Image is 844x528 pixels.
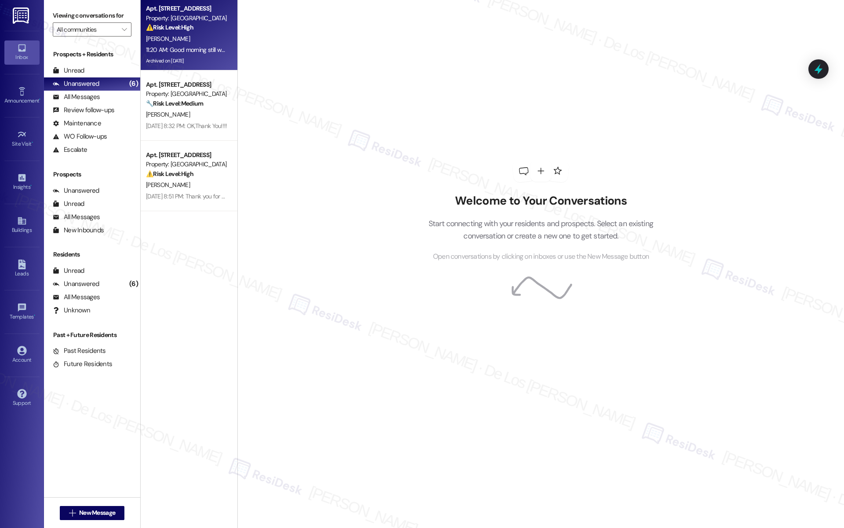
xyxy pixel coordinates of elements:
h2: Welcome to Your Conversations [415,194,666,208]
div: WO Follow-ups [53,132,107,141]
div: (6) [127,277,140,291]
div: Future Residents [53,359,112,369]
div: Unknown [53,306,90,315]
label: Viewing conversations for [53,9,131,22]
div: Unread [53,199,84,209]
a: Leads [4,257,40,281]
div: Unanswered [53,79,99,88]
div: Unread [53,266,84,275]
div: Apt. [STREET_ADDRESS] [146,80,227,89]
span: • [39,96,40,103]
div: All Messages [53,213,100,222]
div: Apt. [STREET_ADDRESS] [146,150,227,160]
p: Start connecting with your residents and prospects. Select an existing conversation or create a n... [415,217,666,242]
a: Buildings [4,213,40,237]
div: Past Residents [53,346,106,356]
a: Inbox [4,40,40,64]
img: ResiDesk Logo [13,7,31,24]
span: • [32,139,33,146]
span: Open conversations by clicking on inboxes or use the New Message button [433,251,649,262]
div: Apt. [STREET_ADDRESS] [146,4,227,13]
span: • [30,183,32,189]
div: Residents [44,250,140,259]
div: Property: [GEOGRAPHIC_DATA] [146,160,227,169]
div: [DATE] 8:51 PM: Thank you for your message. Our offices are currently closed, but we will contact... [146,192,677,200]
div: Archived on [DATE] [145,55,228,66]
div: Unread [53,66,84,75]
div: Property: [GEOGRAPHIC_DATA] [146,89,227,99]
div: Prospects + Residents [44,50,140,59]
div: All Messages [53,92,100,102]
div: Property: [GEOGRAPHIC_DATA] [146,14,227,23]
div: (6) [127,77,140,91]
div: Unanswered [53,186,99,195]
strong: ⚠️ Risk Level: High [146,170,193,178]
div: Prospects [44,170,140,179]
div: Escalate [53,145,87,154]
button: New Message [60,506,125,520]
span: [PERSON_NAME] [146,181,190,189]
input: All communities [57,22,117,37]
div: New Inbounds [53,226,104,235]
i:  [69,510,76,517]
div: Review follow-ups [53,106,114,115]
span: [PERSON_NAME] [146,110,190,118]
div: [DATE] 8:32 PM: OK,Thank You!!!! [146,122,227,130]
div: Maintenance [53,119,101,128]
div: Unanswered [53,279,99,289]
a: Account [4,343,40,367]
a: Templates • [4,300,40,324]
span: [PERSON_NAME] [146,35,190,43]
div: All Messages [53,293,100,302]
strong: ⚠️ Risk Level: High [146,23,193,31]
a: Support [4,386,40,410]
a: Site Visit • [4,127,40,151]
div: 11:20 AM: Good morning still waiting to see what's going on about my last rent payment I send pro... [146,46,753,54]
i:  [122,26,127,33]
span: • [34,312,35,319]
div: Past + Future Residents [44,330,140,340]
span: New Message [79,508,115,517]
strong: 🔧 Risk Level: Medium [146,99,203,107]
a: Insights • [4,170,40,194]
